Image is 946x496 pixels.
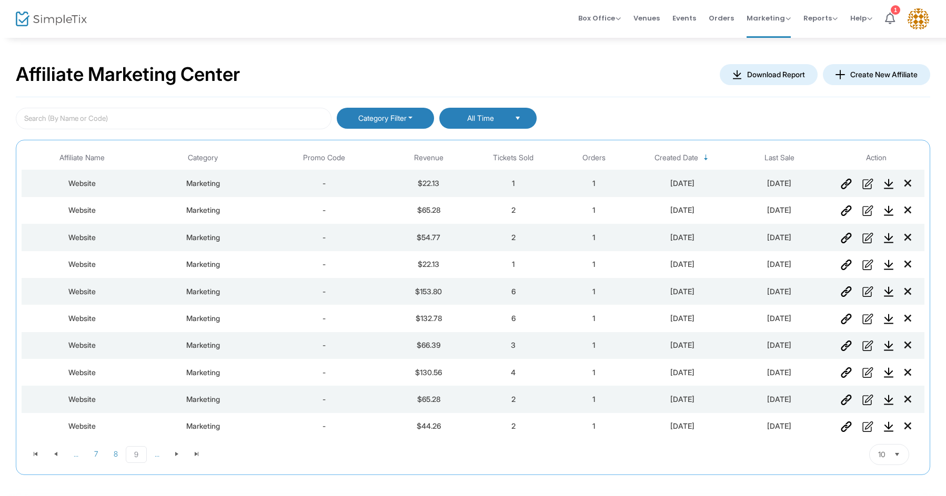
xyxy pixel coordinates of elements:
span: Go to the last page [187,446,207,462]
span: Website [68,314,96,323]
span: Website [68,260,96,268]
h2: Affiliate Marketing Center [16,63,240,86]
span: 1 [592,179,595,188]
span: [DATE] [767,421,791,430]
button: Select [510,113,525,123]
span: 1 [512,179,515,188]
img: Edit Affiliate [862,395,873,405]
span: 1 [592,205,595,214]
span: 1 [592,314,595,323]
img: Edit Affiliate [862,233,873,243]
span: Help [850,13,872,23]
span: Orders [709,5,734,32]
span: Go to the first page [26,446,46,462]
span: Created Date [655,153,698,162]
span: 1 [592,260,595,268]
img: Download Report [883,286,894,297]
span: Website [68,368,96,377]
span: - [323,260,326,268]
span: 1 [592,233,595,242]
span: $153.80 [415,287,442,296]
span: $22.13 [418,260,439,268]
span: - [323,205,326,214]
span: Events [672,5,696,32]
span: [DATE] [670,395,695,404]
span: 6 [511,314,516,323]
span: Marketing [186,205,220,214]
span: [DATE] [767,368,791,377]
i: Delete Affiliate [904,313,911,324]
span: 1 [592,368,595,377]
img: Download Report [883,179,894,189]
span: Page 10 [147,446,167,462]
img: Get Link [841,233,852,243]
span: $65.28 [417,205,440,214]
img: donwload-icon [732,70,742,79]
img: Get Link [841,260,852,270]
span: Affiliate Name [59,153,105,162]
th: Action [828,146,924,170]
span: Category [188,153,218,162]
span: 1 [512,260,515,268]
span: Website [68,395,96,404]
span: Marketing [186,287,220,296]
span: 2 [511,205,516,214]
span: Website [68,233,96,242]
img: Edit Affiliate [862,340,873,351]
span: Go to the last page [193,450,201,458]
span: [DATE] [767,395,791,404]
span: Website [68,287,96,296]
span: 2 [511,233,516,242]
img: Download Report [883,367,894,378]
img: Get Link [841,367,852,378]
span: Marketing [747,13,791,23]
span: Page 9 [126,446,147,463]
img: Download Report [883,421,894,432]
span: $66.39 [417,340,440,349]
span: [DATE] [767,287,791,296]
span: Venues [633,5,660,32]
img: Get Link [841,286,852,297]
i: Delete Affiliate [904,178,911,189]
i: Delete Affiliate [904,340,911,350]
span: Go to the first page [32,450,40,458]
span: Box Office [578,13,621,23]
img: Edit Affiliate [862,179,873,189]
span: Marketing [186,314,220,323]
span: Promo Code [303,153,345,162]
span: Marketing [186,395,220,404]
span: Page 8 [106,446,126,462]
span: 6 [511,287,516,296]
span: - [323,395,326,404]
i: Delete Affiliate [904,421,911,431]
span: Sortable [702,153,710,162]
span: Marketing [186,233,220,242]
button: Create New Affiliate [823,64,930,85]
img: Get Link [841,340,852,351]
span: $130.56 [415,368,442,377]
span: [DATE] [670,260,695,268]
span: 2 [511,421,516,430]
img: Download Report [883,233,894,243]
span: [DATE] [670,179,695,188]
span: - [323,179,326,188]
span: Go to the next page [173,450,181,458]
span: [DATE] [767,340,791,349]
span: Marketing [186,179,220,188]
img: Download Report [883,340,894,351]
i: Delete Affiliate [904,259,911,270]
button: Download Report [720,64,818,85]
span: 1 [592,395,595,404]
span: [DATE] [670,340,695,349]
span: $22.13 [418,179,439,188]
span: [DATE] [767,233,791,242]
span: 10 [878,449,885,460]
span: [DATE] [670,233,695,242]
span: Go to the previous page [46,446,66,462]
img: Edit Affiliate [862,205,873,216]
img: Edit Affiliate [862,314,873,324]
i: Delete Affiliate [904,286,911,297]
th: Tickets Sold [473,146,553,170]
span: - [323,368,326,377]
img: Get Link [841,314,852,324]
